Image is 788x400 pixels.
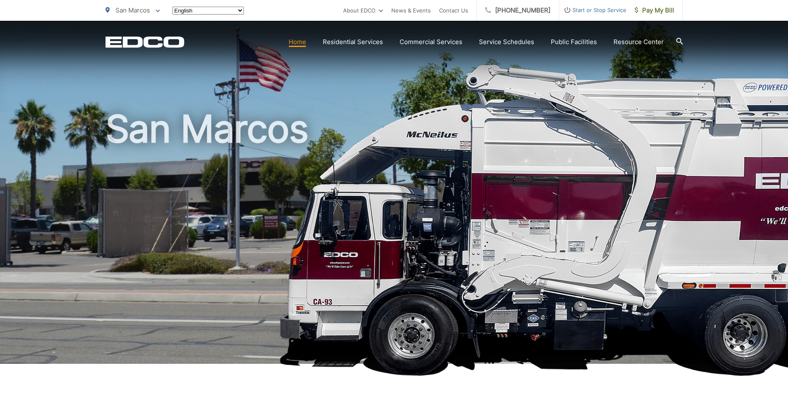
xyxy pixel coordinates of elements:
a: About EDCO [343,5,383,15]
span: Pay My Bill [635,5,674,15]
a: EDCD logo. Return to the homepage. [106,36,184,48]
a: Contact Us [439,5,468,15]
a: Commercial Services [400,37,462,47]
h1: San Marcos [106,108,683,371]
a: Home [289,37,306,47]
a: Service Schedules [479,37,534,47]
a: Resource Center [614,37,664,47]
span: San Marcos [115,6,150,14]
a: News & Events [391,5,431,15]
a: Residential Services [323,37,383,47]
a: Public Facilities [551,37,597,47]
select: Select a language [172,7,244,15]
